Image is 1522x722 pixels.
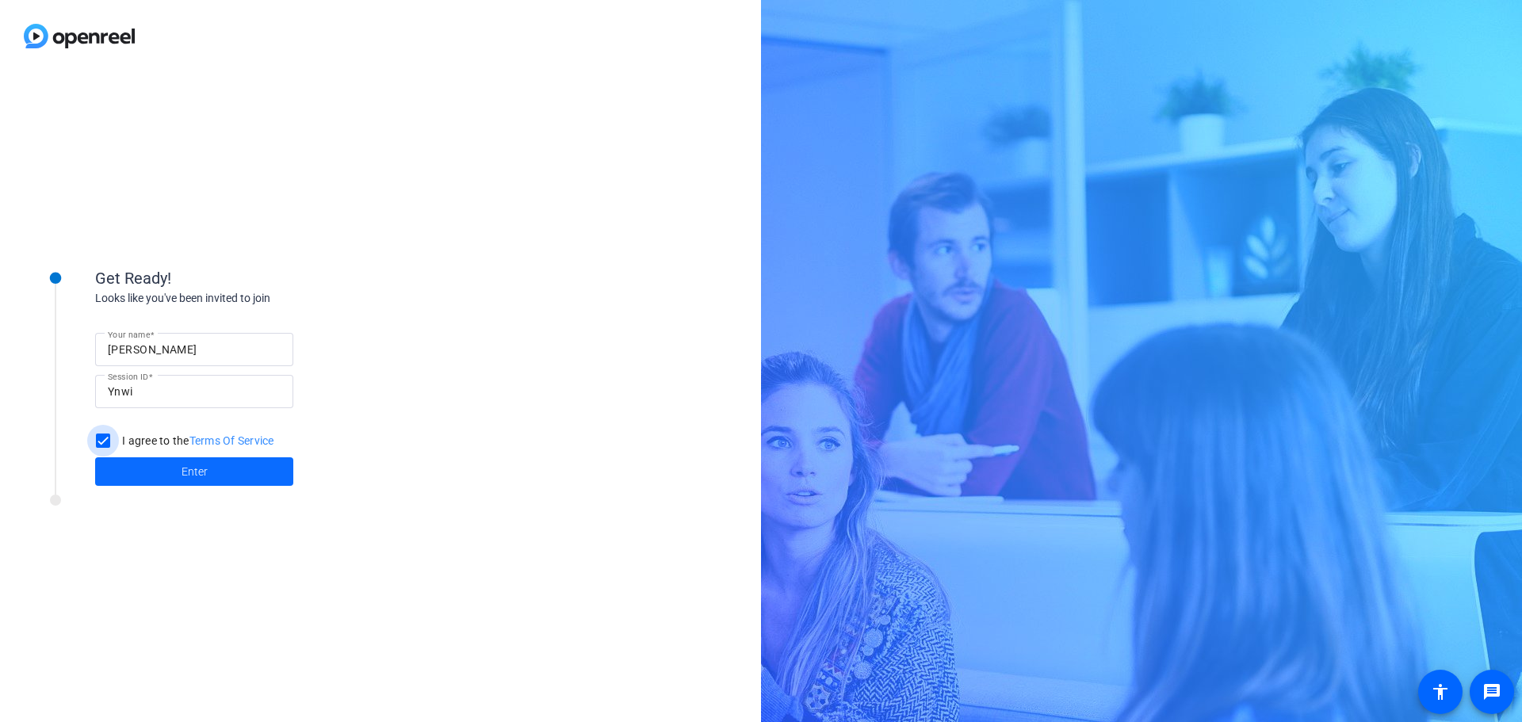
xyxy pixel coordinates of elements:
[108,372,148,381] mat-label: Session ID
[189,434,274,447] a: Terms Of Service
[95,290,412,307] div: Looks like you've been invited to join
[1482,682,1501,701] mat-icon: message
[1431,682,1450,701] mat-icon: accessibility
[119,433,274,449] label: I agree to the
[182,464,208,480] span: Enter
[108,330,150,339] mat-label: Your name
[95,266,412,290] div: Get Ready!
[95,457,293,486] button: Enter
